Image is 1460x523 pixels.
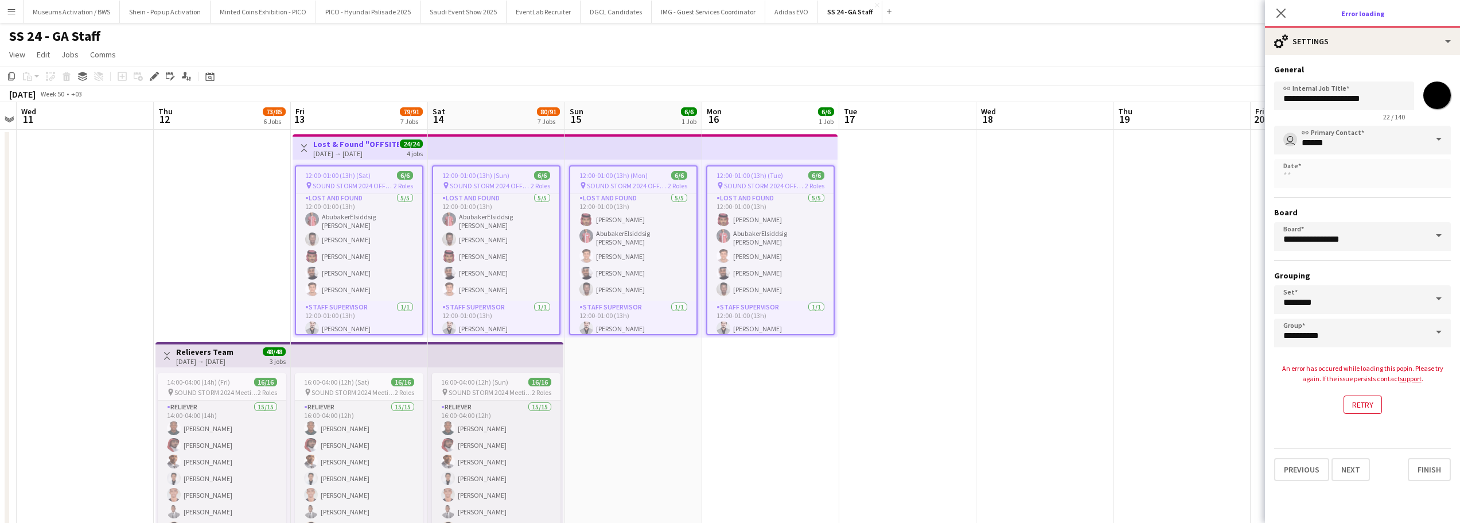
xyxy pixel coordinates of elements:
[534,171,550,180] span: 6/6
[765,1,818,23] button: Adidas EVO
[717,171,783,180] span: 12:00-01:00 (13h) (Tue)
[537,107,560,116] span: 80/91
[449,388,532,397] span: SOUND STORM 2024 Meeting point
[313,149,399,158] div: [DATE] → [DATE]
[263,347,286,356] span: 48/48
[9,88,36,100] div: [DATE]
[682,117,696,126] div: 1 Job
[313,139,399,149] h3: Lost & Found "OFFSITE"
[176,357,233,366] div: [DATE] → [DATE]
[20,113,36,126] span: 11
[805,181,824,190] span: 2 Roles
[394,181,413,190] span: 2 Roles
[9,49,25,60] span: View
[61,49,79,60] span: Jobs
[120,1,211,23] button: Shein - Pop up Activation
[158,106,173,117] span: Thu
[305,171,371,180] span: 12:00-01:00 (13h) (Sat)
[85,47,120,62] a: Comms
[1255,106,1264,117] span: Fri
[395,388,414,397] span: 2 Roles
[391,378,414,386] span: 16/16
[579,171,648,180] span: 12:00-01:00 (13h) (Mon)
[569,165,698,335] app-job-card: 12:00-01:00 (13h) (Mon)6/6 SOUND STORM 2024 OFFSITE LOCATION2 RolesLost and Found5/512:00-01:00 (...
[818,107,834,116] span: 6/6
[296,301,422,340] app-card-role: Staff Supervisor1/112:00-01:00 (13h)[PERSON_NAME]
[1116,113,1132,126] span: 19
[1274,270,1451,281] h3: Grouping
[294,113,305,126] span: 13
[1344,396,1382,414] button: Retry
[71,90,82,98] div: +03
[1265,28,1460,55] div: Settings
[819,117,834,126] div: 1 Job
[90,49,116,60] span: Comms
[1274,64,1451,75] h3: General
[652,1,765,23] button: IMG - Guest Services Coordinator
[295,106,305,117] span: Fri
[581,1,652,23] button: DGCL Candidates
[304,378,369,386] span: 16:00-04:00 (12h) (Sat)
[528,378,551,386] span: 16/16
[570,301,696,340] app-card-role: Staff Supervisor1/112:00-01:00 (13h)[PERSON_NAME]
[176,347,233,357] h3: Relievers Team
[174,388,258,397] span: SOUND STORM 2024 Meeting point
[407,148,423,158] div: 4 jobs
[442,171,509,180] span: 12:00-01:00 (13h) (Sun)
[37,49,50,60] span: Edit
[707,106,722,117] span: Mon
[531,181,550,190] span: 2 Roles
[38,90,67,98] span: Week 50
[433,192,559,301] app-card-role: Lost and Found5/512:00-01:00 (13h)AbubakerElsiddsig [PERSON_NAME][PERSON_NAME][PERSON_NAME][PERSO...
[1274,352,1451,396] div: An error has occured while loading this popin. Please try again. If the issue persists contact .
[295,165,423,335] app-job-card: 12:00-01:00 (13h) (Sat)6/6 SOUND STORM 2024 OFFSITE LOCATION2 RolesLost and Found5/512:00-01:00 (...
[441,378,508,386] span: 16:00-04:00 (12h) (Sun)
[263,107,286,116] span: 73/85
[808,171,824,180] span: 6/6
[1408,458,1451,481] button: Finish
[397,171,413,180] span: 6/6
[668,181,687,190] span: 2 Roles
[979,113,996,126] span: 18
[316,1,421,23] button: PICO - Hyundai Palisade 2025
[842,113,857,126] span: 17
[312,388,395,397] span: SOUND STORM 2024 Meeting point
[1265,6,1460,21] h3: Error loading
[818,1,882,23] button: SS 24 - GA Staff
[1253,113,1264,126] span: 20
[167,378,230,386] span: 14:00-04:00 (14h) (Fri)
[507,1,581,23] button: EventLab Recruiter
[538,117,559,126] div: 7 Jobs
[313,181,394,190] span: SOUND STORM 2024 OFFSITE LOCATION
[258,388,277,397] span: 2 Roles
[724,181,805,190] span: SOUND STORM 2024 OFFSITE LOCATION
[270,356,286,366] div: 3 jobs
[1118,106,1132,117] span: Thu
[5,47,30,62] a: View
[587,181,668,190] span: SOUND STORM 2024 OFFSITE LOCATION
[1400,374,1422,383] a: support
[981,106,996,117] span: Wed
[400,140,423,148] span: 24/24
[421,1,507,23] button: Saudi Event Show 2025
[450,181,531,190] span: SOUND STORM 2024 OFFSITE LOCATION
[570,106,583,117] span: Sun
[1374,113,1414,121] span: 22 / 140
[432,165,560,335] app-job-card: 12:00-01:00 (13h) (Sun)6/6 SOUND STORM 2024 OFFSITE LOCATION2 RolesLost and Found5/512:00-01:00 (...
[24,1,120,23] button: Museums Activation / BWS
[1331,458,1370,481] button: Next
[9,28,100,45] h1: SS 24 - GA Staff
[568,113,583,126] span: 15
[844,106,857,117] span: Tue
[57,47,83,62] a: Jobs
[296,192,422,301] app-card-role: Lost and Found5/512:00-01:00 (13h)AbubakerElsiddsig [PERSON_NAME][PERSON_NAME][PERSON_NAME][PERSO...
[532,388,551,397] span: 2 Roles
[431,113,445,126] span: 14
[32,47,54,62] a: Edit
[570,192,696,301] app-card-role: Lost and Found5/512:00-01:00 (13h)[PERSON_NAME]AbubakerElsiddsig [PERSON_NAME][PERSON_NAME][PERSO...
[707,192,834,301] app-card-role: Lost and Found5/512:00-01:00 (13h)[PERSON_NAME]AbubakerElsiddsig [PERSON_NAME][PERSON_NAME][PERSO...
[400,117,422,126] div: 7 Jobs
[1274,458,1329,481] button: Previous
